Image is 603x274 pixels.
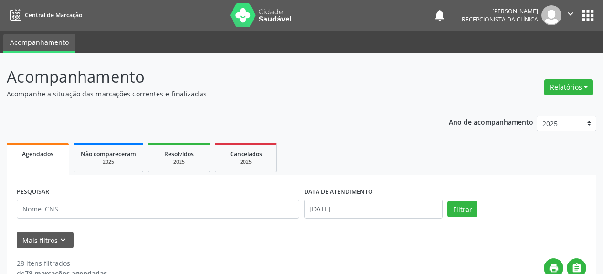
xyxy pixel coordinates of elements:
span: Resolvidos [164,150,194,158]
p: Ano de acompanhamento [449,116,533,127]
label: DATA DE ATENDIMENTO [304,185,373,200]
i: keyboard_arrow_down [58,235,68,245]
div: [PERSON_NAME] [462,7,538,15]
button:  [561,5,580,25]
i:  [571,263,582,274]
p: Acompanhamento [7,65,420,89]
a: Central de Marcação [7,7,82,23]
span: Central de Marcação [25,11,82,19]
span: Não compareceram [81,150,136,158]
span: Cancelados [230,150,262,158]
div: 28 itens filtrados [17,258,107,268]
button: Mais filtroskeyboard_arrow_down [17,232,74,249]
span: Recepcionista da clínica [462,15,538,23]
div: 2025 [81,158,136,166]
a: Acompanhamento [3,34,75,53]
i:  [565,9,576,19]
div: 2025 [155,158,203,166]
button: Filtrar [447,201,477,217]
img: img [541,5,561,25]
i: print [549,263,559,274]
label: PESQUISAR [17,185,49,200]
p: Acompanhe a situação das marcações correntes e finalizadas [7,89,420,99]
div: 2025 [222,158,270,166]
button: notifications [433,9,446,22]
button: apps [580,7,596,24]
span: Agendados [22,150,53,158]
button: Relatórios [544,79,593,95]
input: Selecione um intervalo [304,200,443,219]
input: Nome, CNS [17,200,299,219]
